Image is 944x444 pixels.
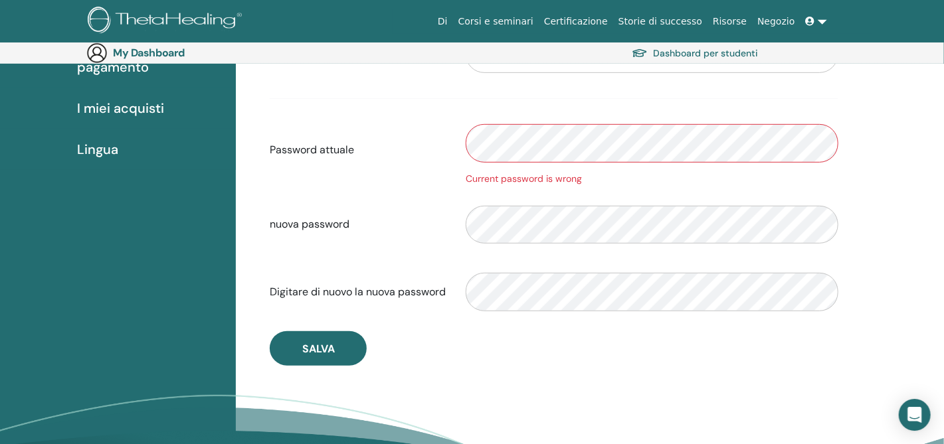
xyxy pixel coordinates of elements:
a: Risorse [708,9,752,34]
a: Certificazione [539,9,613,34]
a: Corsi e seminari [453,9,539,34]
button: Salva [270,331,367,366]
a: Storie di successo [613,9,708,34]
img: generic-user-icon.jpg [86,42,108,64]
label: Password attuale [260,137,456,163]
div: Open Intercom Messenger [899,399,931,431]
a: Negozio [752,9,800,34]
span: I miei acquisti [77,98,164,118]
div: Current password is wrong [466,172,838,186]
label: nuova password [260,212,456,237]
label: Digitare di nuovo la nuova password [260,279,456,305]
a: Di [432,9,453,34]
img: logo.png [88,7,246,37]
span: Lingua [77,139,118,159]
h3: My Dashboard [113,46,246,59]
a: Dashboard per studenti [632,44,758,62]
img: graduation-cap.svg [632,48,648,59]
span: Salva [302,342,335,356]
